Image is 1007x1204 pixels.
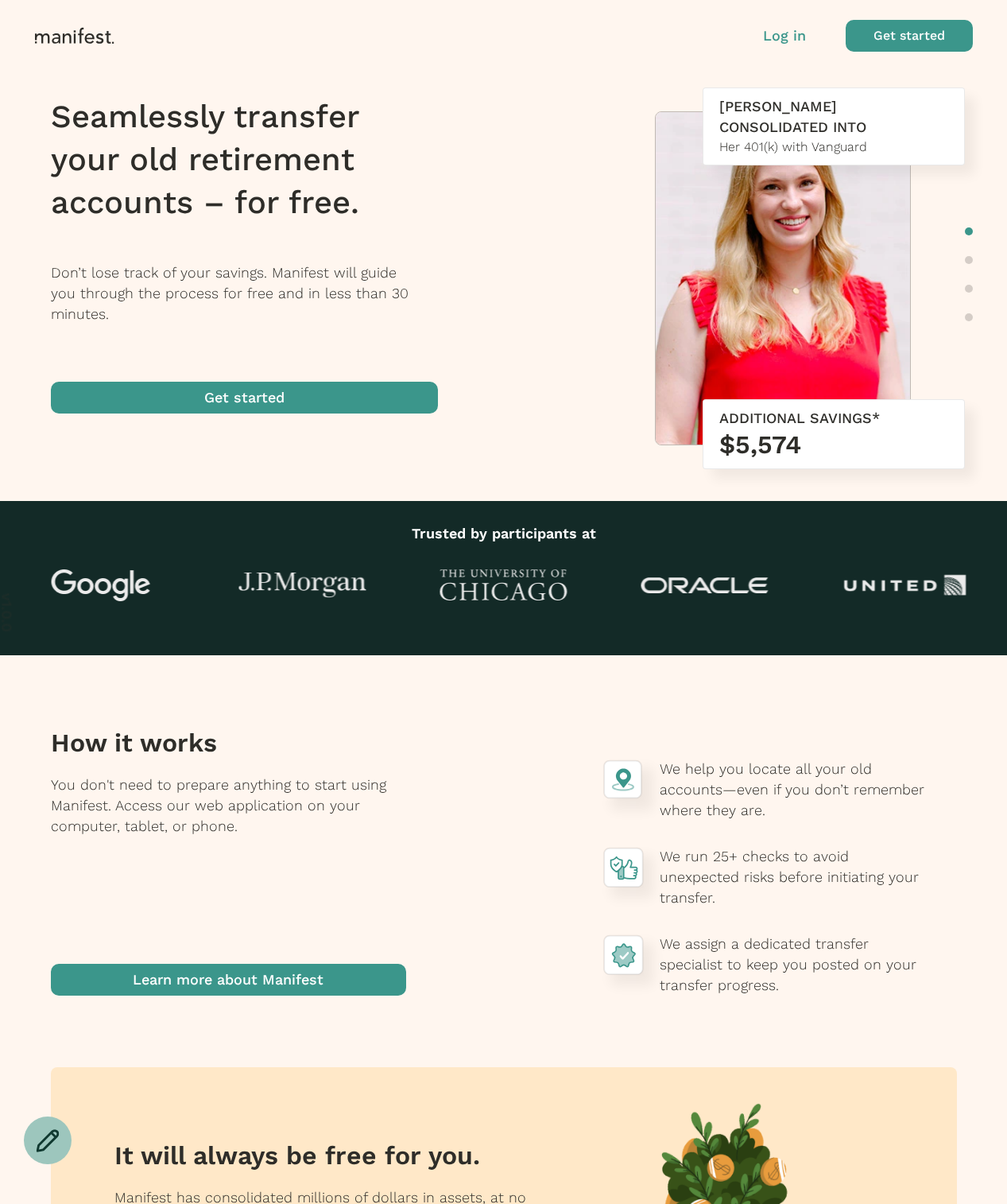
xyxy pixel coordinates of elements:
img: Oracle [641,577,769,594]
p: You don't need to prepare anything to start using Manifest. Access our web application on your co... [51,775,406,964]
p: Don’t lose track of your savings. Manifest will guide you through the process for free and in les... [51,262,459,324]
img: Google [37,569,165,601]
div: [PERSON_NAME] CONSOLIDATED INTO [719,96,948,138]
p: We assign a dedicated transfer specialist to keep you posted on your transfer progress. [660,934,925,996]
h3: $5,574 [719,429,948,460]
button: Log in [763,25,806,46]
h3: It will always be free for you. [114,1140,544,1171]
button: Get started [51,382,438,414]
button: Learn more about Manifest [51,964,406,996]
h3: How it works [51,727,406,759]
img: Meredith [656,112,910,452]
button: Get started [846,20,973,52]
img: J.P Morgan [238,573,366,599]
img: University of Chicago [440,569,567,601]
div: ADDITIONAL SAVINGS* [719,408,948,429]
h1: Seamlessly transfer your old retirement accounts – for free. [51,95,459,224]
div: Her 401(k) with Vanguard [719,138,948,157]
